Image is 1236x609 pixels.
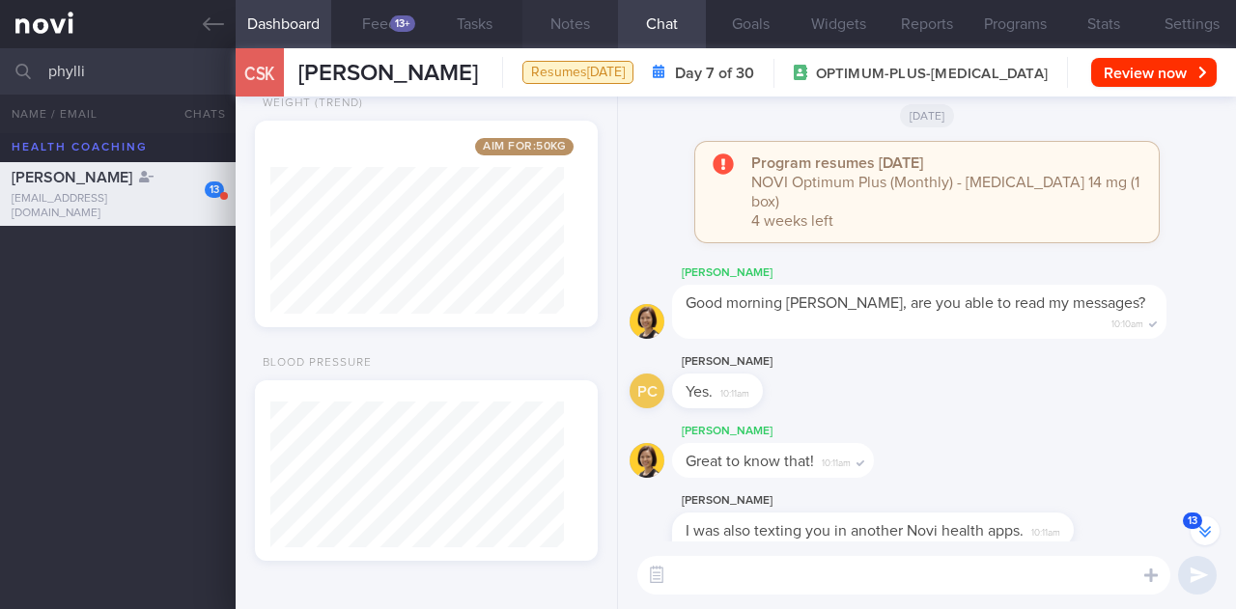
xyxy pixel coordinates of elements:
span: 10:11am [1031,521,1060,540]
div: 13+ [390,15,415,32]
span: Aim for: 50 kg [475,138,574,155]
button: Chats [158,95,236,133]
div: CSK [231,37,289,111]
span: Great to know that! [686,454,814,469]
span: 10:11am [720,382,749,401]
strong: Program resumes [DATE] [751,155,923,171]
span: Good morning [PERSON_NAME], are you able to read my messages? [686,295,1145,311]
div: Weight (Trend) [255,97,363,111]
div: Resumes [DATE] [522,61,633,85]
div: [EMAIL_ADDRESS][DOMAIN_NAME] [12,192,224,221]
button: Review now [1091,58,1217,87]
span: 4 weeks left [751,213,833,229]
div: 13 [205,181,224,198]
span: Yes. [686,384,713,400]
div: [PERSON_NAME] [672,350,821,374]
span: OPTIMUM-PLUS-[MEDICAL_DATA] [816,65,1048,84]
div: [PERSON_NAME] [672,489,1132,512]
div: [PERSON_NAME] [672,262,1224,285]
span: [DATE] [900,104,955,127]
span: [PERSON_NAME] [298,62,478,85]
strong: Day 7 of 30 [675,64,754,83]
span: 13 [1183,512,1202,529]
button: 13 [1191,516,1220,545]
span: 10:10am [1111,313,1143,331]
div: [PERSON_NAME] [672,420,932,443]
div: Blood Pressure [255,356,372,371]
span: I was also texting you in another Novi health apps. [686,523,1024,539]
span: [PERSON_NAME] [12,170,132,185]
span: NOVI Optimum Plus (Monthly) - [MEDICAL_DATA] 14 mg (1 box) [751,175,1139,209]
div: PC [630,374,664,409]
span: 10:11am [822,452,851,470]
